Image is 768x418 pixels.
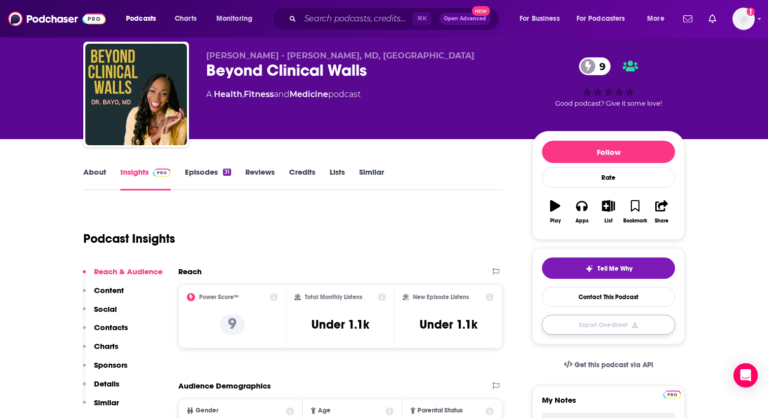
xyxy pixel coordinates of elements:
span: For Business [520,12,560,26]
p: Social [94,304,117,314]
div: 31 [223,169,231,176]
a: Contact This Podcast [542,287,675,307]
button: Play [542,194,568,230]
button: Content [83,285,124,304]
div: A podcast [206,88,361,101]
span: New [472,6,490,16]
button: Share [649,194,675,230]
div: Open Intercom Messenger [733,363,758,388]
h2: Total Monthly Listens [305,294,362,301]
label: My Notes [542,395,675,413]
a: InsightsPodchaser Pro [120,167,171,190]
div: List [604,218,613,224]
div: Bookmark [623,218,647,224]
button: Details [83,379,119,398]
button: Contacts [83,323,128,341]
button: Show profile menu [732,8,755,30]
p: Charts [94,341,118,351]
a: Medicine [290,89,328,99]
h2: New Episode Listens [413,294,469,301]
div: 9Good podcast? Give it some love! [532,51,685,114]
img: Podchaser Pro [663,391,681,399]
span: Parental Status [418,407,463,414]
p: Content [94,285,124,295]
div: Rate [542,167,675,188]
div: Share [655,218,668,224]
button: Follow [542,141,675,163]
span: Monitoring [216,12,252,26]
span: More [647,12,664,26]
span: 9 [589,57,611,75]
span: ⌘ K [412,12,431,25]
span: Gender [196,407,218,414]
div: Play [550,218,561,224]
div: Search podcasts, credits, & more... [282,7,509,30]
p: Details [94,379,119,389]
h3: Under 1.1k [311,317,369,332]
button: Open AdvancedNew [439,13,491,25]
a: Show notifications dropdown [679,10,696,27]
a: Credits [289,167,315,190]
button: open menu [119,11,169,27]
img: Podchaser Pro [153,169,171,177]
h2: Reach [178,267,202,276]
a: Similar [359,167,384,190]
p: Similar [94,398,119,407]
button: open menu [209,11,266,27]
button: Sponsors [83,360,127,379]
button: open menu [570,11,640,27]
p: Contacts [94,323,128,332]
a: Show notifications dropdown [705,10,720,27]
span: For Podcasters [577,12,625,26]
p: Reach & Audience [94,267,163,276]
span: Charts [175,12,197,26]
a: Charts [168,11,203,27]
button: Reach & Audience [83,267,163,285]
span: Age [318,407,331,414]
img: tell me why sparkle [585,265,593,273]
img: Beyond Clinical Walls [85,44,187,145]
span: Tell Me Why [597,265,632,273]
button: tell me why sparkleTell Me Why [542,258,675,279]
img: Podchaser - Follow, Share and Rate Podcasts [8,9,106,28]
button: List [595,194,622,230]
input: Search podcasts, credits, & more... [300,11,412,27]
a: Health [214,89,242,99]
span: Open Advanced [444,16,486,21]
a: Lists [330,167,345,190]
button: Apps [568,194,595,230]
a: Get this podcast via API [556,352,661,377]
span: Get this podcast via API [574,361,653,369]
span: , [242,89,244,99]
h2: Audience Demographics [178,381,271,391]
span: [PERSON_NAME] - [PERSON_NAME], MD, [GEOGRAPHIC_DATA] [206,51,474,60]
p: 9 [220,314,245,335]
div: Apps [575,218,589,224]
button: Social [83,304,117,323]
button: open menu [513,11,572,27]
span: Good podcast? Give it some love! [555,100,662,107]
button: Similar [83,398,119,416]
a: Pro website [663,389,681,399]
a: About [83,167,106,190]
h3: Under 1.1k [420,317,477,332]
h1: Podcast Insights [83,231,175,246]
a: 9 [579,57,611,75]
h2: Power Score™ [199,294,239,301]
p: Sponsors [94,360,127,370]
a: Fitness [244,89,274,99]
button: Charts [83,341,118,360]
svg: Add a profile image [747,8,755,16]
span: Podcasts [126,12,156,26]
span: Logged in as mgalandak [732,8,755,30]
span: and [274,89,290,99]
button: open menu [640,11,677,27]
a: Episodes31 [185,167,231,190]
button: Bookmark [622,194,648,230]
img: User Profile [732,8,755,30]
a: Reviews [245,167,275,190]
button: Export One-Sheet [542,315,675,335]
